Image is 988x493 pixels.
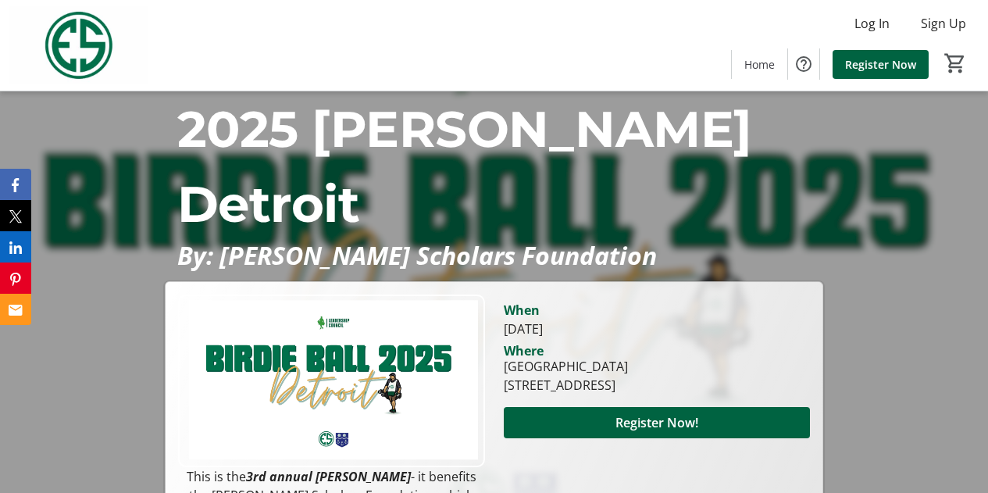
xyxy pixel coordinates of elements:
[842,11,902,36] button: Log In
[845,56,916,73] span: Register Now
[246,468,411,485] em: 3rd annual [PERSON_NAME]
[744,56,775,73] span: Home
[941,49,969,77] button: Cart
[177,238,657,272] em: By: [PERSON_NAME] Scholars Foundation
[504,376,628,395] div: [STREET_ADDRESS]
[504,320,811,338] div: [DATE]
[504,407,811,438] button: Register Now!
[833,50,929,79] a: Register Now
[177,91,811,241] p: 2025 [PERSON_NAME] Detroit
[504,357,628,376] div: [GEOGRAPHIC_DATA]
[504,345,544,357] div: Where
[788,48,819,80] button: Help
[615,413,698,432] span: Register Now!
[178,295,485,467] img: Campaign CTA Media Photo
[732,50,787,79] a: Home
[921,14,966,33] span: Sign Up
[908,11,979,36] button: Sign Up
[504,301,540,320] div: When
[9,6,148,84] img: Evans Scholars Foundation's Logo
[854,14,890,33] span: Log In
